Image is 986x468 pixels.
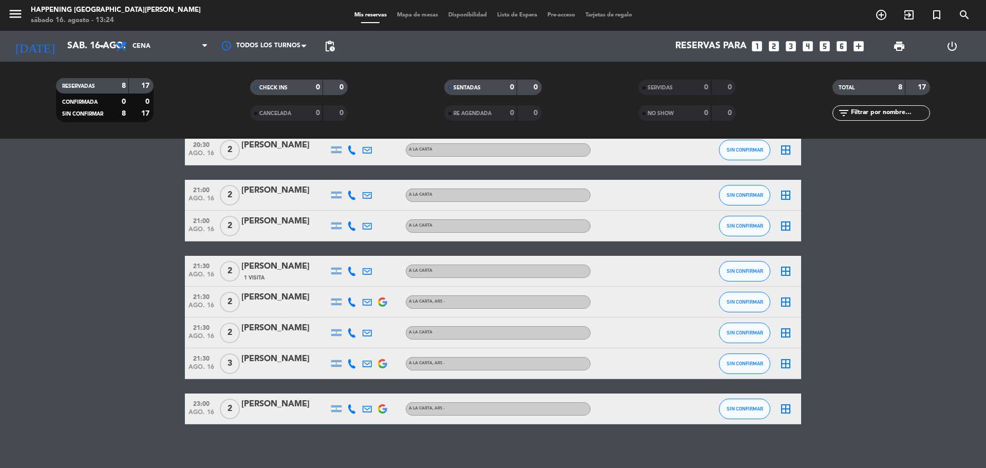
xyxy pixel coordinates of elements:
[492,12,542,18] span: Lista de Espera
[188,183,214,195] span: 21:00
[244,274,264,282] span: 1 Visita
[727,223,763,229] span: SIN CONFIRMAR
[432,361,445,365] span: , ARS -
[510,84,514,91] strong: 0
[780,220,792,232] i: border_all
[542,12,580,18] span: Pre-acceso
[188,397,214,409] span: 23:00
[719,261,770,282] button: SIN CONFIRMAR
[453,85,481,90] span: SENTADAS
[220,323,240,343] span: 2
[220,261,240,282] span: 2
[727,406,763,411] span: SIN CONFIRMAR
[31,15,201,26] div: sábado 16. agosto - 13:24
[719,399,770,419] button: SIN CONFIRMAR
[727,192,763,198] span: SIN CONFIRMAR
[188,271,214,283] span: ago. 16
[958,9,971,21] i: search
[409,193,432,197] span: A LA CARTA
[648,111,674,116] span: NO SHOW
[443,12,492,18] span: Disponibilidad
[220,216,240,236] span: 2
[727,147,763,153] span: SIN CONFIRMAR
[704,84,708,91] strong: 0
[8,35,62,58] i: [DATE]
[188,290,214,302] span: 21:30
[220,185,240,205] span: 2
[409,406,445,410] span: A LA CARTA
[728,84,734,91] strong: 0
[727,330,763,335] span: SIN CONFIRMAR
[750,40,764,53] i: looks_one
[719,216,770,236] button: SIN CONFIRMAR
[675,41,747,51] span: Reservas para
[241,291,329,304] div: [PERSON_NAME]
[780,327,792,339] i: border_all
[719,292,770,312] button: SIN CONFIRMAR
[241,260,329,273] div: [PERSON_NAME]
[780,358,792,370] i: border_all
[409,361,445,365] span: A LA CARTA
[241,352,329,366] div: [PERSON_NAME]
[188,226,214,238] span: ago. 16
[839,85,855,90] span: TOTAL
[188,409,214,421] span: ago. 16
[188,259,214,271] span: 21:30
[324,40,336,52] span: pending_actions
[534,109,540,117] strong: 0
[31,5,201,15] div: Happening [GEOGRAPHIC_DATA][PERSON_NAME]
[62,84,95,89] span: RESERVADAS
[931,9,943,21] i: turned_in_not
[918,84,928,91] strong: 17
[188,352,214,364] span: 21:30
[850,107,930,119] input: Filtrar por nombre...
[838,107,850,119] i: filter_list
[141,82,151,89] strong: 17
[719,353,770,374] button: SIN CONFIRMAR
[835,40,848,53] i: looks_6
[719,140,770,160] button: SIN CONFIRMAR
[818,40,831,53] i: looks_5
[241,215,329,228] div: [PERSON_NAME]
[727,361,763,366] span: SIN CONFIRMAR
[801,40,814,53] i: looks_4
[122,98,126,105] strong: 0
[510,109,514,117] strong: 0
[122,110,126,117] strong: 8
[432,406,445,410] span: , ARS -
[241,139,329,152] div: [PERSON_NAME]
[62,100,98,105] span: CONFIRMADA
[241,184,329,197] div: [PERSON_NAME]
[409,223,432,228] span: A LA CARTA
[349,12,392,18] span: Mis reservas
[534,84,540,91] strong: 0
[132,43,150,50] span: Cena
[188,214,214,226] span: 21:00
[188,150,214,162] span: ago. 16
[316,84,320,91] strong: 0
[704,109,708,117] strong: 0
[220,140,240,160] span: 2
[903,9,915,21] i: exit_to_app
[648,85,673,90] span: SERVIDAS
[188,333,214,345] span: ago. 16
[392,12,443,18] span: Mapa de mesas
[378,359,387,368] img: google-logo.png
[728,109,734,117] strong: 0
[780,265,792,277] i: border_all
[241,398,329,411] div: [PERSON_NAME]
[188,138,214,150] span: 20:30
[432,299,445,304] span: , ARS -
[145,98,151,105] strong: 0
[898,84,902,91] strong: 8
[259,111,291,116] span: CANCELADA
[241,322,329,335] div: [PERSON_NAME]
[946,40,958,52] i: power_settings_new
[727,299,763,305] span: SIN CONFIRMAR
[8,6,23,25] button: menu
[188,321,214,333] span: 21:30
[780,144,792,156] i: border_all
[339,109,346,117] strong: 0
[259,85,288,90] span: CHECK INS
[220,353,240,374] span: 3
